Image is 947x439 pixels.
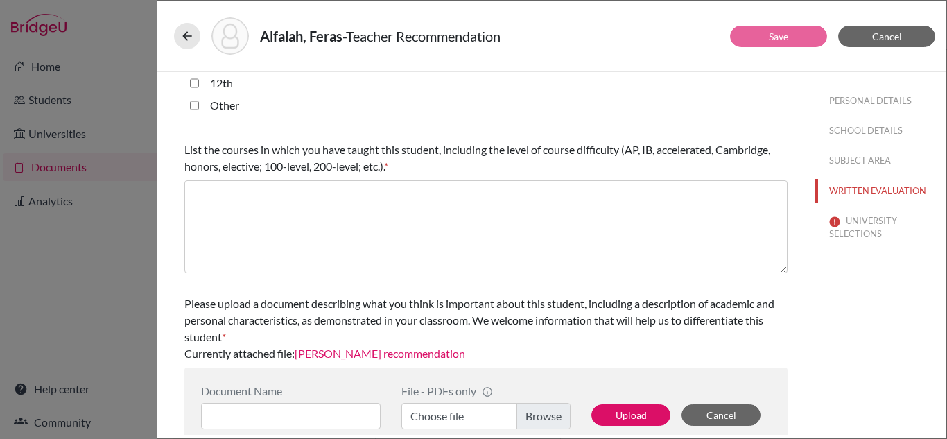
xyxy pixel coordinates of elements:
label: Other [210,97,239,114]
button: Upload [591,404,670,426]
span: Please upload a document describing what you think is important about this student, including a d... [184,297,774,343]
div: Currently attached file: [184,290,788,368]
span: - Teacher Recommendation [342,28,501,44]
div: File - PDFs only [401,384,571,397]
label: 12th [210,75,233,92]
button: Cancel [681,404,761,426]
img: error-544570611efd0a2d1de9.svg [829,216,840,227]
span: List the courses in which you have taught this student, including the level of course difficulty ... [184,143,770,173]
button: PERSONAL DETAILS [815,89,946,113]
a: [PERSON_NAME] recommendation [295,347,465,360]
button: SCHOOL DETAILS [815,119,946,143]
span: info [482,386,493,397]
div: Document Name [201,384,381,397]
button: SUBJECT AREA [815,148,946,173]
label: Choose file [401,403,571,429]
button: WRITTEN EVALUATION [815,179,946,203]
button: UNIVERSITY SELECTIONS [815,209,946,246]
strong: Alfalah, Feras [260,28,342,44]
